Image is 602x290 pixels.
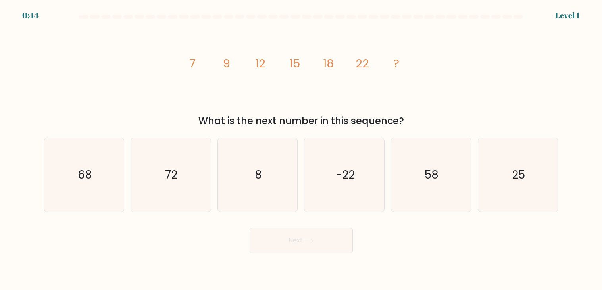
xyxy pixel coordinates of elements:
[223,56,230,71] tspan: 9
[49,114,554,128] div: What is the next number in this sequence?
[289,56,300,71] tspan: 15
[356,56,369,71] tspan: 22
[22,10,39,21] div: 0:44
[255,167,262,183] text: 8
[250,228,353,253] button: Next
[336,167,355,183] text: -22
[255,56,265,71] tspan: 12
[394,56,400,71] tspan: ?
[512,167,525,183] text: 25
[78,167,92,183] text: 68
[189,56,196,71] tspan: 7
[323,56,334,71] tspan: 18
[555,10,580,21] div: Level 1
[425,167,439,183] text: 58
[165,167,178,183] text: 72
